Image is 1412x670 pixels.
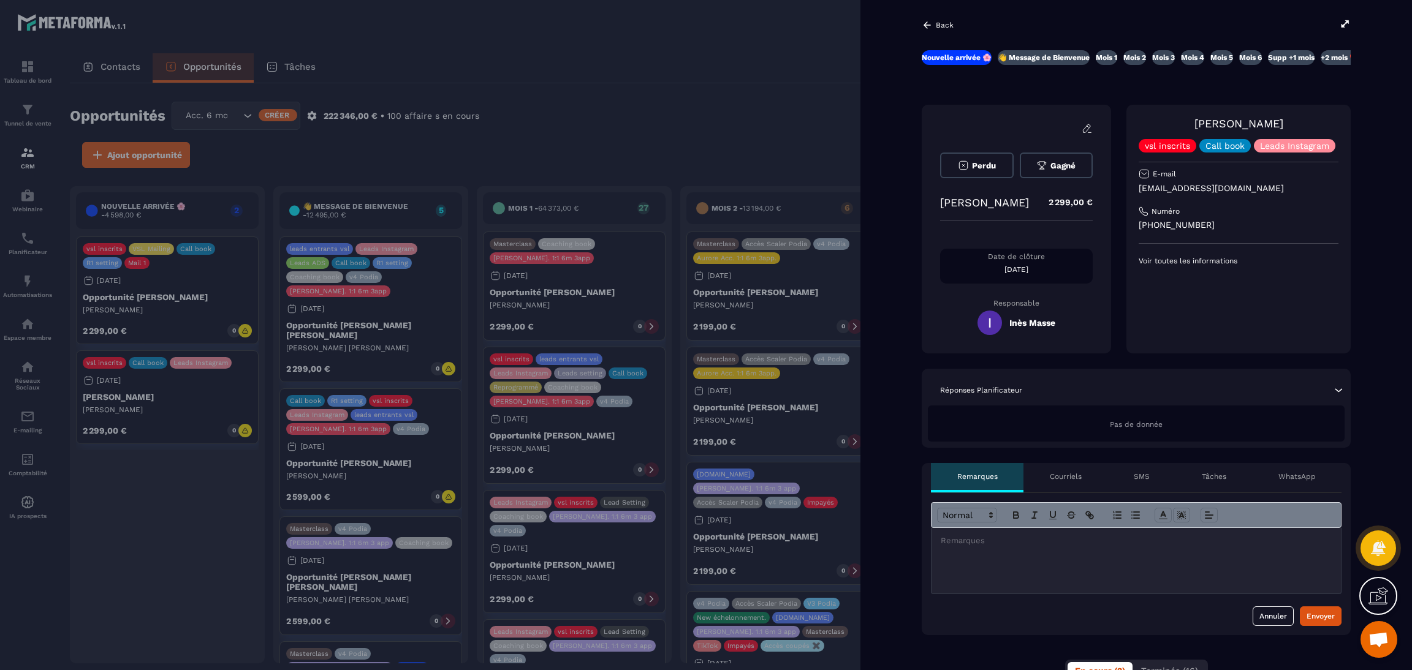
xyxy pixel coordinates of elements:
[940,265,1093,274] p: [DATE]
[940,196,1029,209] p: [PERSON_NAME]
[1009,318,1055,328] h5: Inès Masse
[1020,152,1093,178] button: Gagné
[1145,141,1190,150] p: vsl inscrits
[1110,420,1163,429] span: Pas de donnée
[1205,141,1245,150] p: Call book
[1202,472,1226,481] p: Tâches
[940,299,1093,307] p: Responsable
[1139,183,1338,194] p: [EMAIL_ADDRESS][DOMAIN_NAME]
[1307,610,1335,622] div: Envoyer
[1134,472,1150,481] p: SMS
[1260,141,1329,150] p: Leads Instagram
[1300,606,1342,626] button: Envoyer
[1194,117,1283,130] a: [PERSON_NAME]
[1361,621,1397,658] a: Ouvrir le chat
[940,152,1014,178] button: Perdu
[1036,190,1093,214] p: 2 299,00 €
[1050,161,1076,170] span: Gagné
[940,385,1022,395] p: Réponses Planificateur
[1152,206,1180,216] p: Numéro
[1139,256,1338,266] p: Voir toutes les informations
[1139,219,1338,231] p: [PHONE_NUMBER]
[1153,169,1176,179] p: E-mail
[1253,606,1294,626] button: Annuler
[1050,472,1082,481] p: Courriels
[940,252,1093,262] p: Date de clôture
[972,161,996,170] span: Perdu
[957,472,998,481] p: Remarques
[1278,472,1316,481] p: WhatsApp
